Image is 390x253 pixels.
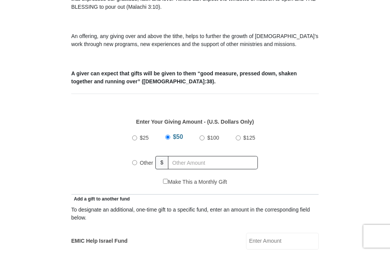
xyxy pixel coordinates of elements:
span: $125 [243,135,255,141]
b: A giver can expect that gifts will be given to them “good measure, pressed down, shaken together ... [71,70,297,84]
span: $50 [173,134,183,140]
div: To designate an additional, one-time gift to a specific fund, enter an amount in the correspondin... [71,206,319,222]
span: Other [140,160,153,166]
span: $25 [140,135,149,141]
input: Make This a Monthly Gift [163,179,168,184]
span: $ [155,156,168,169]
span: Add a gift to another fund [71,196,130,202]
p: An offering, any giving over and above the tithe, helps to further the growth of [DEMOGRAPHIC_DAT... [71,32,319,48]
label: EMIC Help Israel Fund [71,237,128,245]
input: Other Amount [168,156,258,169]
strong: Enter Your Giving Amount - (U.S. Dollars Only) [136,119,254,125]
input: Enter Amount [246,233,319,250]
label: Make This a Monthly Gift [163,178,227,186]
span: $100 [207,135,219,141]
